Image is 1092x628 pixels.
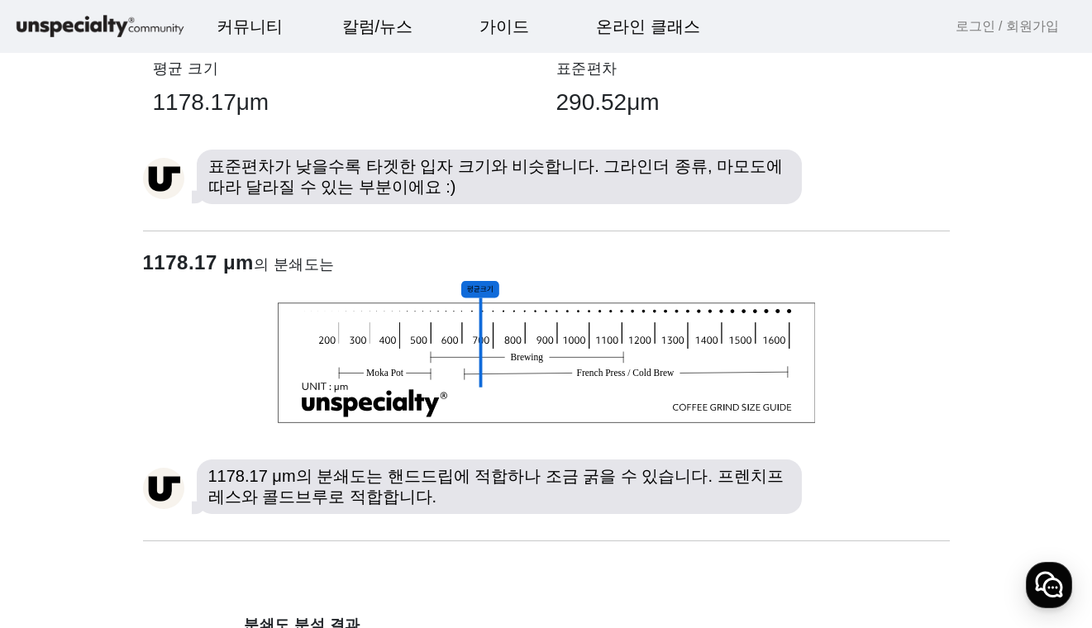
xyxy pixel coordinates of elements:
[466,4,542,49] a: 가이드
[143,468,184,509] img: unspecialty-logo
[203,4,296,49] a: 커뮤니티
[109,491,213,532] a: 대화
[143,158,184,199] img: unspecialty-logo
[583,4,713,49] a: 온라인 클래스
[153,60,536,78] p: 평균 크기
[151,516,171,530] span: 대화
[143,251,254,274] b: 1178.17 μm
[143,251,950,275] p: 의 분쇄도는
[153,85,536,120] p: 1178.17μm
[467,285,494,294] tspan: 평균크기
[255,516,275,529] span: 설정
[197,150,802,204] p: 표준편차가 낮을수록 타겟한 입자 크기와 비슷합니다. 그라인더 종류, 마모도에 따라 달라질 수 있는 부분이에요 :)
[956,17,1059,36] a: 로그인 / 회원가입
[329,4,427,49] a: 칼럼/뉴스
[556,60,940,78] p: 표준편차
[5,491,109,532] a: 홈
[213,491,317,532] a: 설정
[556,85,940,120] p: 290.52μm
[52,516,62,529] span: 홈
[13,12,187,41] img: logo
[197,459,802,514] p: 1178.17 μm의 분쇄도는 핸드드립에 적합하나 조금 굵을 수 있습니다. 프렌치프레스와 콜드브루로 적합합니다.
